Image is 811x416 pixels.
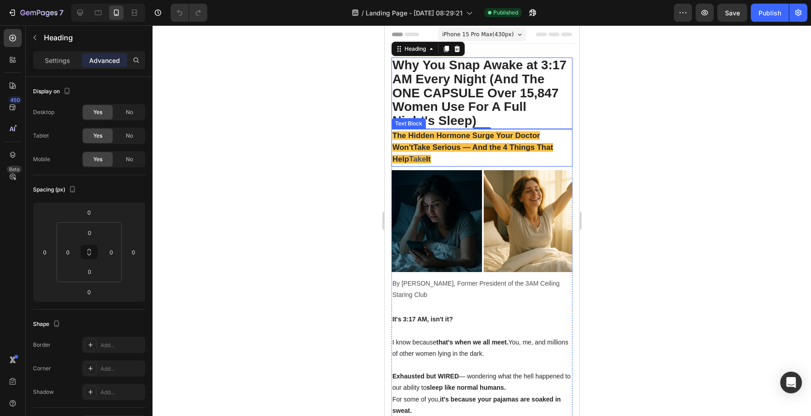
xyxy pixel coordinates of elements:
[100,388,143,397] div: Add...
[127,245,140,259] input: 0
[45,56,70,65] p: Settings
[80,206,98,219] input: 0
[126,155,133,163] span: No
[33,341,51,349] div: Border
[725,9,740,17] span: Save
[33,318,62,330] div: Shape
[33,184,78,196] div: Spacing (px)
[38,245,52,259] input: 0
[4,4,67,22] button: 7
[81,226,99,239] input: 0px
[759,8,781,18] div: Publish
[8,368,187,391] p: For some of you,
[9,96,22,104] div: 450
[171,4,207,22] div: Undo/Redo
[33,364,51,373] div: Corner
[780,372,802,393] div: Open Intercom Messenger
[362,8,364,18] span: /
[93,155,102,163] span: Yes
[751,4,789,22] button: Publish
[126,108,133,116] span: No
[93,108,102,116] span: Yes
[366,8,463,18] span: Landing Page - [DATE] 08:29:21
[33,155,50,163] div: Mobile
[33,132,49,140] div: Tablet
[81,265,99,278] input: 0px
[493,9,518,17] span: Published
[44,32,142,43] p: Heading
[717,4,747,22] button: Save
[93,132,102,140] span: Yes
[61,245,75,259] input: 0px
[8,370,176,389] strong: it's because your pajamas are soaked in sweat.
[100,341,143,349] div: Add...
[33,108,54,116] div: Desktop
[33,388,54,396] div: Shadow
[89,56,120,65] p: Advanced
[59,7,63,18] p: 7
[80,285,98,299] input: 0
[33,86,72,98] div: Display on
[126,132,133,140] span: No
[385,25,579,416] iframe: Design area
[7,166,22,173] div: Beta
[100,365,143,373] div: Add...
[105,245,118,259] input: 0px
